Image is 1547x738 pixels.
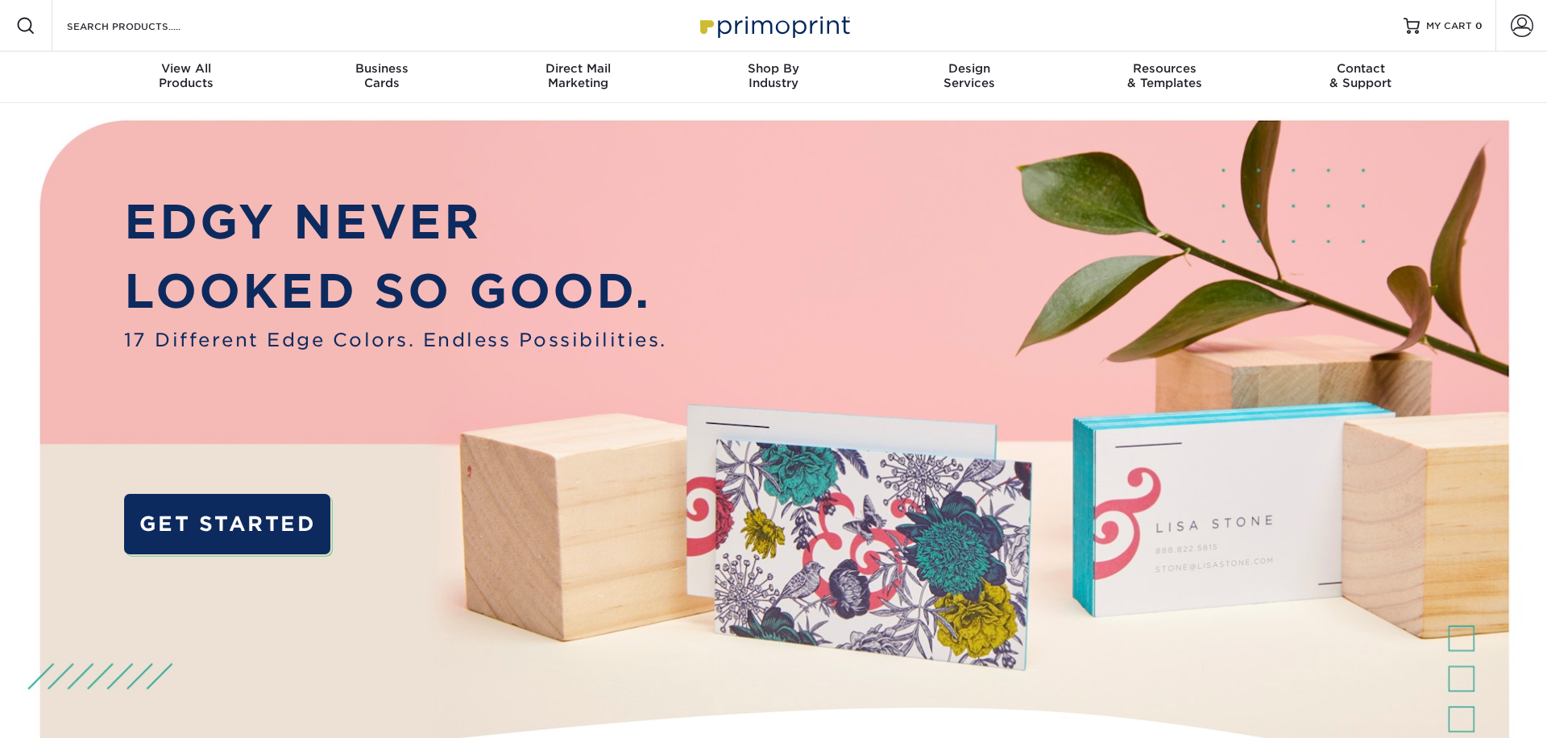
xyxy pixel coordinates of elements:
span: View All [89,61,284,76]
span: 0 [1475,20,1483,31]
div: Marketing [480,61,676,90]
a: GET STARTED [124,494,331,555]
a: BusinessCards [284,52,480,103]
input: SEARCH PRODUCTS..... [65,16,222,35]
span: Shop By [676,61,872,76]
p: EDGY NEVER [124,188,667,257]
a: Contact& Support [1263,52,1458,103]
div: & Support [1263,61,1458,90]
div: Industry [676,61,872,90]
span: Business [284,61,480,76]
div: Products [89,61,284,90]
div: Cards [284,61,480,90]
a: Direct MailMarketing [480,52,676,103]
span: 17 Different Edge Colors. Endless Possibilities. [124,326,667,354]
a: View AllProducts [89,52,284,103]
span: Resources [1067,61,1263,76]
img: Primoprint [693,8,854,43]
div: Services [871,61,1067,90]
a: Shop ByIndustry [676,52,872,103]
div: & Templates [1067,61,1263,90]
span: Direct Mail [480,61,676,76]
span: Design [871,61,1067,76]
p: LOOKED SO GOOD. [124,257,667,326]
span: Contact [1263,61,1458,76]
span: MY CART [1426,19,1472,33]
a: Resources& Templates [1067,52,1263,103]
a: DesignServices [871,52,1067,103]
